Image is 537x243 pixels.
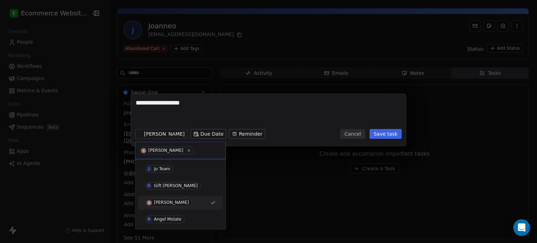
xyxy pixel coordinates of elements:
div: J [149,166,150,172]
div: Gift [PERSON_NAME] [154,183,198,188]
div: G [148,183,150,188]
div: [PERSON_NAME] [148,148,183,153]
img: S [141,148,146,153]
div: A [148,216,150,222]
div: Angel Molate [154,217,181,222]
div: Suggestions [138,162,223,226]
div: [PERSON_NAME] [154,200,189,205]
div: Jo Team [154,166,170,171]
img: S [146,200,152,205]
